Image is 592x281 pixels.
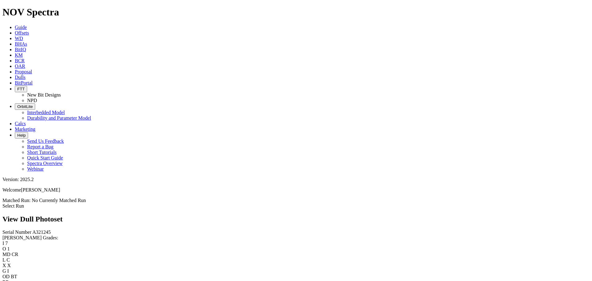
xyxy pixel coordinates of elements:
[15,121,26,126] a: Calcs
[15,69,32,74] a: Proposal
[15,86,27,92] button: FTT
[2,215,590,223] h2: View Dull Photoset
[17,87,25,91] span: FTT
[2,203,24,209] a: Select Run
[15,103,35,110] button: OrbitLite
[21,187,60,192] span: [PERSON_NAME]
[27,115,91,121] a: Durability and Parameter Model
[2,257,5,262] label: L
[15,64,25,69] a: OAR
[7,263,11,268] span: X
[27,110,65,115] a: Interbedded Model
[2,246,6,251] label: O
[2,177,590,182] div: Version: 2025.2
[15,75,26,80] a: Dulls
[12,252,18,257] span: CR
[2,6,590,18] h1: NOV Spectra
[32,198,86,203] span: No Currently Matched Run
[7,268,9,274] span: I
[2,263,6,268] label: X
[27,166,44,171] a: Webinar
[15,52,23,58] a: KM
[15,80,33,85] a: BitPortal
[27,144,53,149] a: Report a Bug
[2,235,590,241] div: [PERSON_NAME] Grades:
[2,274,10,279] label: OD
[15,47,26,52] a: BitIQ
[2,268,6,274] label: G
[15,132,28,138] button: Help
[2,198,31,203] span: Matched Run:
[15,41,27,47] a: BHAs
[2,187,590,193] p: Welcome
[5,241,8,246] span: 7
[15,126,35,132] a: Marketing
[17,133,26,138] span: Help
[11,274,17,279] span: BT
[7,246,10,251] span: 1
[27,155,63,160] a: Quick Start Guide
[27,150,57,155] a: Short Tutorials
[15,30,29,35] a: Offsets
[15,36,23,41] a: WD
[27,98,37,103] a: NPD
[15,25,27,30] a: Guide
[6,257,10,262] span: C
[27,161,63,166] a: Spectra Overview
[2,252,10,257] label: MD
[17,104,33,109] span: OrbitLite
[27,138,64,144] a: Send Us Feedback
[32,229,51,235] span: A321245
[15,58,25,63] a: BCR
[27,92,61,97] a: New Bit Designs
[2,229,31,235] label: Serial Number
[2,241,4,246] label: I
